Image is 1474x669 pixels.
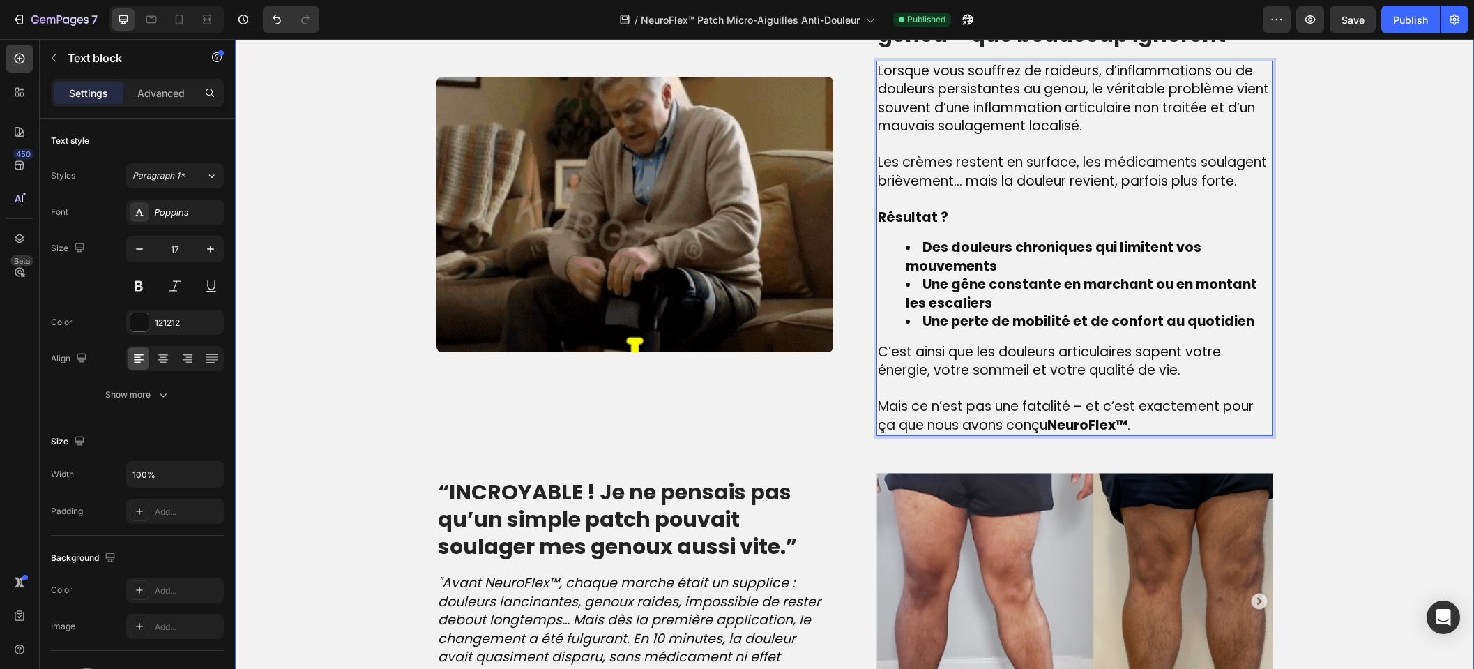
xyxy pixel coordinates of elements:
div: Add... [155,506,220,518]
span: / [635,13,638,27]
div: Beta [10,255,33,266]
div: 450 [13,149,33,160]
strong: Une perte de mobilité et de confort au quotidien [687,273,1019,292]
h2: “INCROYABLE ! Je ne pensais pas qu’un simple patch pouvait soulager mes genoux aussi vite.” [202,438,598,523]
span: Mais ce n’est pas une fatalité – et c’est exactement pour ça que nous avons conçu . [643,358,1019,396]
div: Color [51,316,73,329]
div: Color [51,584,73,596]
input: Auto [127,462,223,487]
div: Background [51,549,119,568]
div: Font [51,206,68,218]
div: Width [51,468,74,481]
strong: Résultat ? [643,169,713,188]
button: Show more [51,382,224,407]
div: Size [51,239,88,258]
i: "Avant NeuroFlex™, chaque marche était un supplice : douleurs lancinantes, genoux raides, impossi... [203,534,586,646]
div: Size [51,433,88,451]
p: 7 [91,11,98,28]
div: 121212 [155,317,220,329]
p: Settings [69,86,108,100]
button: Paragraph 1* [126,163,224,188]
strong: Des douleurs chroniques qui limitent vos mouvements [671,199,966,236]
div: Show more [105,388,170,402]
span: C’est ainsi que les douleurs articulaires sapent votre énergie, votre sommeil et votre qualité de... [643,303,986,341]
div: Padding [51,505,83,518]
span: Les crèmes restent en surface, les médicaments soulagent brièvement… mais la douleur revient, par... [643,114,1032,151]
button: Save [1330,6,1376,33]
div: Image [51,620,75,633]
strong: NeuroFlex™ [812,377,892,396]
div: Add... [155,585,220,597]
iframe: Design area [235,39,1474,669]
div: Styles [51,170,75,182]
div: Open Intercom Messenger [1427,601,1460,634]
div: Publish [1393,13,1428,27]
button: 7 [6,6,104,33]
span: Save [1342,14,1365,26]
strong: Une gêne constante en marchant ou en montant les escaliers [671,236,1022,273]
div: Poppins [155,206,220,219]
div: Text style [51,135,89,147]
div: Align [51,349,90,368]
span: NeuroFlex™ Patch Micro-Aiguilles Anti-Douleur [641,13,860,27]
span: Published [907,13,945,26]
div: Add... [155,621,220,633]
div: Undo/Redo [263,6,319,33]
button: Publish [1381,6,1440,33]
span: Paragraph 1* [132,170,185,182]
p: Advanced [137,86,185,100]
p: Text block [68,50,186,66]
